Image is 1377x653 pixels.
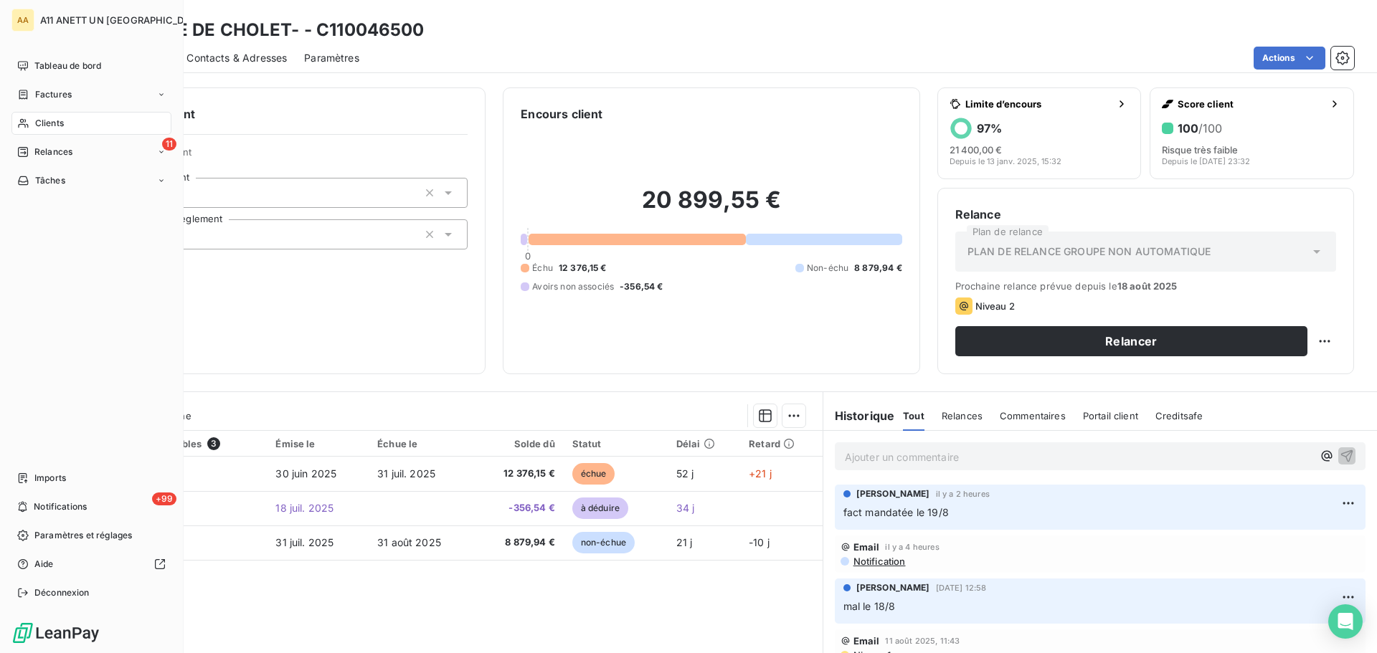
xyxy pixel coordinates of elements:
a: Imports [11,467,171,490]
span: Tout [903,410,924,421]
a: Clients [11,112,171,135]
span: [PERSON_NAME] [856,487,930,500]
span: -356,54 € [620,280,663,293]
span: 52 j [676,467,694,480]
a: Factures [11,83,171,106]
span: Relances [34,146,72,158]
span: Propriétés Client [115,146,468,166]
span: 31 juil. 2025 [377,467,435,480]
a: Tableau de bord [11,54,171,77]
h6: Informations client [87,105,468,123]
span: [PERSON_NAME] [856,581,930,594]
span: Clients [35,117,64,130]
span: 31 août 2025 [377,536,441,548]
span: Prochaine relance prévue depuis le [955,280,1336,292]
div: Délai [676,438,732,449]
span: 8 879,94 € [854,262,902,275]
span: Contacts & Adresses [186,51,287,65]
span: Portail client [1083,410,1138,421]
h6: 97 % [977,121,1002,135]
span: Non-échu [807,262,848,275]
span: Relances [942,410,983,421]
a: Paramètres et réglages [11,524,171,547]
span: Risque très faible [1162,144,1238,156]
h6: 100 [1178,121,1222,135]
span: Tableau de bord [34,59,101,72]
h6: Encours client [521,105,602,123]
span: PLAN DE RELANCE GROUPE NON AUTOMATIQUE [967,244,1211,259]
span: Limite d’encours [965,98,1111,110]
div: Statut [572,438,659,449]
span: à déduire [572,497,628,519]
button: Limite d’encours97%21 400,00 €Depuis le 13 janv. 2025, 15:32 [937,87,1142,179]
a: Tâches [11,169,171,192]
span: -10 j [749,536,770,548]
span: 31 juil. 2025 [275,536,333,548]
span: Niveau 2 [975,300,1015,312]
span: Depuis le [DATE] 23:32 [1162,157,1250,166]
span: Déconnexion [34,586,90,599]
h3: MAIRIE DE CHOLET- - C110046500 [126,17,425,43]
span: Paramètres et réglages [34,529,132,542]
span: Email [853,635,880,647]
span: 3 [207,437,220,450]
span: 0 [525,250,531,262]
span: il y a 2 heures [936,490,990,498]
span: Score client [1178,98,1323,110]
span: +21 j [749,467,772,480]
span: -356,54 € [483,501,555,515]
span: mal le 18/8 [843,600,896,612]
button: Score client100/100Risque très faibleDepuis le [DATE] 23:32 [1150,87,1354,179]
a: 11Relances [11,140,171,163]
div: AA [11,9,34,32]
span: 12 376,15 € [559,262,607,275]
div: Open Intercom Messenger [1328,604,1363,639]
button: Actions [1254,47,1325,70]
span: 11 [162,138,176,151]
span: fact mandatée le 19/8 [843,506,949,518]
span: 12 376,15 € [483,467,555,481]
div: Retard [749,438,814,449]
span: 21 j [676,536,693,548]
span: Factures [35,88,72,101]
span: /100 [1198,121,1222,135]
span: +99 [152,492,176,505]
span: 8 879,94 € [483,535,555,550]
span: 11 août 2025, 11:43 [885,637,960,645]
img: Logo LeanPay [11,621,100,644]
span: Notifications [34,500,87,513]
span: Commentaires [1000,410,1066,421]
span: Notification [852,556,906,567]
a: Aide [11,553,171,576]
span: 21 400,00 € [950,144,1002,156]
span: échue [572,463,615,485]
h6: Relance [955,206,1336,223]
div: Pièces comptables [113,437,259,450]
span: Tâches [35,174,65,187]
span: [DATE] 12:58 [936,583,987,592]
h6: Historique [823,407,895,424]
span: Avoirs non associés [532,280,614,293]
span: 34 j [676,502,695,514]
span: 18 août 2025 [1117,280,1178,292]
button: Relancer [955,326,1307,356]
span: non-échue [572,532,635,553]
span: Depuis le 13 janv. 2025, 15:32 [950,157,1061,166]
div: Solde dû [483,438,555,449]
span: 30 juin 2025 [275,467,336,480]
div: Échue le [377,438,465,449]
span: A11 ANETT UN [GEOGRAPHIC_DATA] [40,14,205,26]
span: Imports [34,472,66,485]
span: Creditsafe [1155,410,1203,421]
span: il y a 4 heures [885,543,939,551]
div: Émise le [275,438,360,449]
span: Paramètres [304,51,359,65]
span: Email [853,541,880,553]
span: 18 juil. 2025 [275,502,333,514]
h2: 20 899,55 € [521,186,902,229]
span: Aide [34,558,54,571]
span: Échu [532,262,553,275]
